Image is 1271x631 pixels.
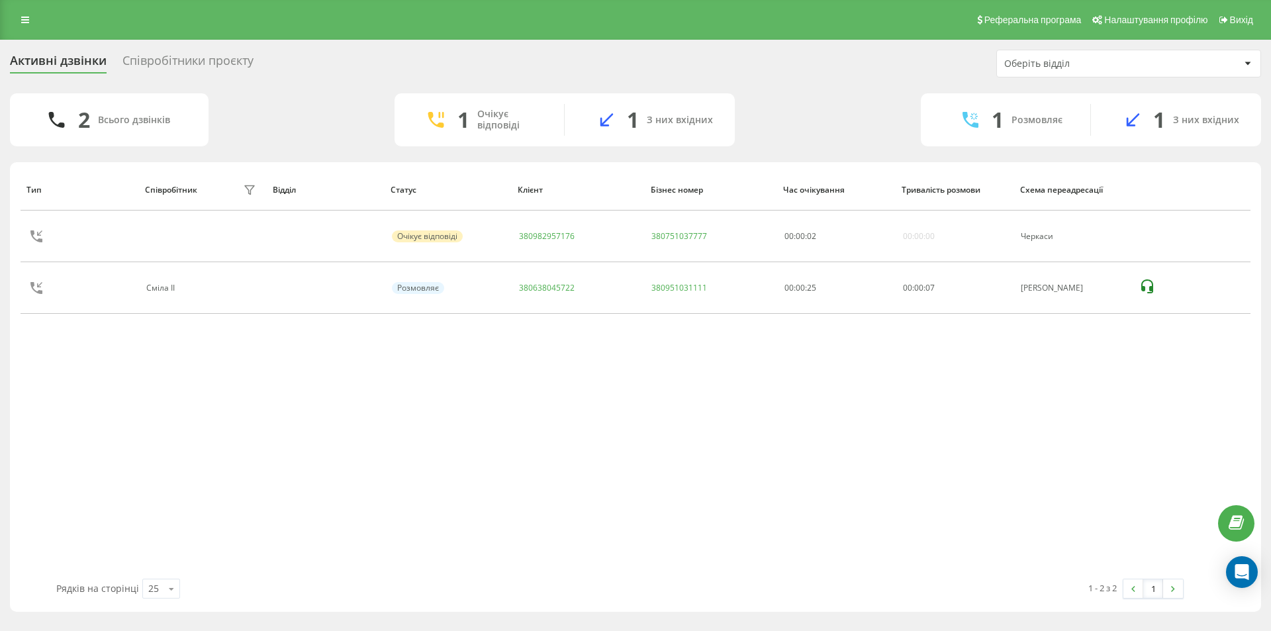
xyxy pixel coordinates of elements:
[647,115,713,126] div: З них вхідних
[519,282,575,293] a: 380638045722
[477,109,544,131] div: Очікує відповіді
[457,107,469,132] div: 1
[784,230,794,242] span: 00
[903,232,935,241] div: 00:00:00
[26,185,132,195] div: Тип
[992,107,1004,132] div: 1
[984,15,1082,25] span: Реферальна програма
[784,232,816,241] div: : :
[1021,283,1125,293] div: [PERSON_NAME]
[783,185,889,195] div: Час очікування
[519,230,575,242] a: 380982957176
[56,582,139,595] span: Рядків на сторінці
[98,115,170,126] div: Всього дзвінків
[1226,556,1258,588] div: Open Intercom Messenger
[903,282,912,293] span: 00
[902,185,1008,195] div: Тривалість розмови
[925,282,935,293] span: 07
[1012,115,1062,126] div: Розмовляє
[518,185,638,195] div: Клієнт
[148,582,159,595] div: 25
[651,230,707,242] a: 380751037777
[914,282,923,293] span: 00
[1173,115,1239,126] div: З них вхідних
[1088,581,1117,595] div: 1 - 2 з 2
[1104,15,1207,25] span: Налаштування профілю
[651,282,707,293] a: 380951031111
[1020,185,1126,195] div: Схема переадресації
[807,230,816,242] span: 02
[1021,232,1125,241] div: Черкаси
[651,185,771,195] div: Бізнес номер
[273,185,379,195] div: Відділ
[78,107,90,132] div: 2
[1143,579,1163,598] a: 1
[1230,15,1253,25] span: Вихід
[784,283,888,293] div: 00:00:25
[1004,58,1162,70] div: Оберіть відділ
[10,54,107,74] div: Активні дзвінки
[392,230,463,242] div: Очікує відповіді
[627,107,639,132] div: 1
[391,185,505,195] div: Статус
[146,283,178,293] div: Сміла ІІ
[1153,107,1165,132] div: 1
[145,185,197,195] div: Співробітник
[122,54,254,74] div: Співробітники проєкту
[796,230,805,242] span: 00
[903,283,935,293] div: : :
[392,282,444,294] div: Розмовляє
